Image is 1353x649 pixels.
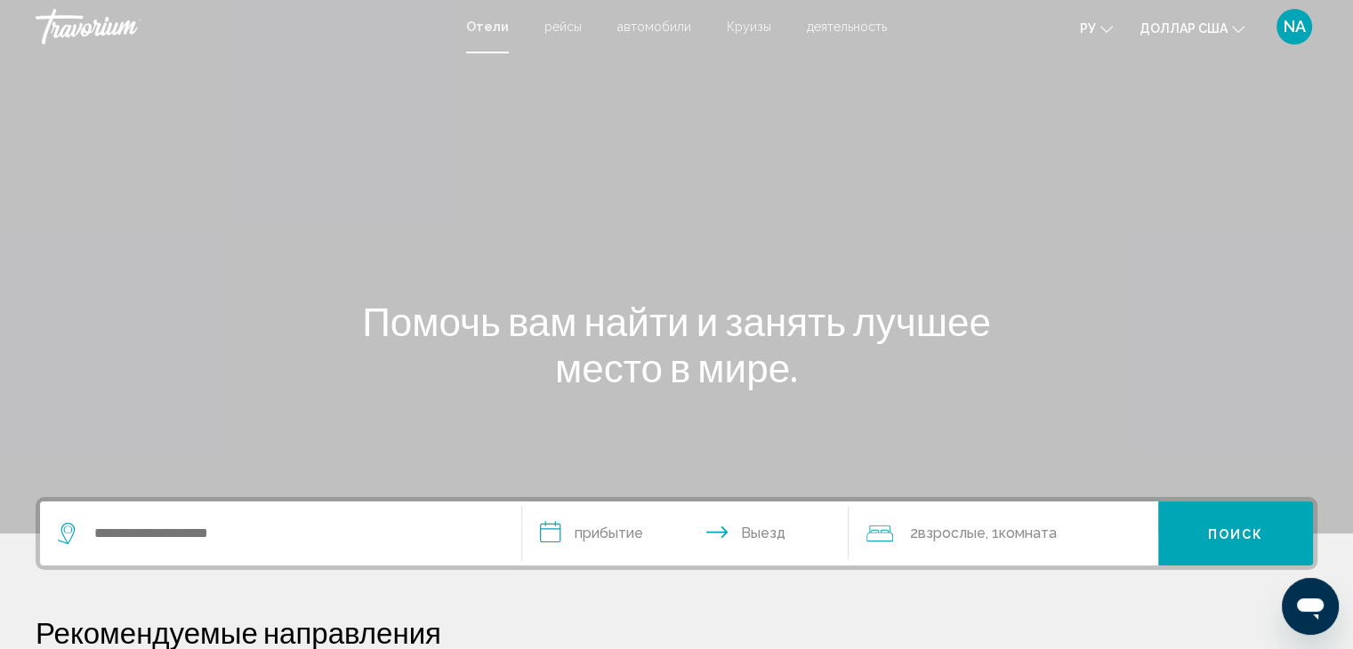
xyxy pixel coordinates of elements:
button: Путешественники: 2 взрослых, 0 детей [849,501,1158,565]
button: Поиск [1158,501,1313,565]
font: доллар США [1140,21,1228,36]
button: Изменить язык [1080,15,1113,41]
a: Круизы [727,20,771,34]
font: Взрослые [917,525,985,541]
font: Помочь вам найти и занять лучшее место в мире. [362,298,991,390]
button: Меню пользователя [1271,8,1317,45]
a: Отели [466,20,509,34]
a: деятельность [807,20,887,34]
button: Даты заезда и выезда [522,501,850,565]
button: Изменить валюту [1140,15,1244,41]
font: NA [1284,17,1306,36]
font: Поиск [1208,527,1264,541]
font: ру [1080,21,1096,36]
iframe: Кнопка запуска окна обмена сообщениями [1282,578,1339,635]
a: автомобили [617,20,691,34]
a: рейсы [544,20,582,34]
a: Травориум [36,9,448,44]
font: Комната [998,525,1056,541]
div: Виджет поиска [40,501,1313,565]
font: , 1 [985,525,998,541]
font: 2 [909,525,917,541]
